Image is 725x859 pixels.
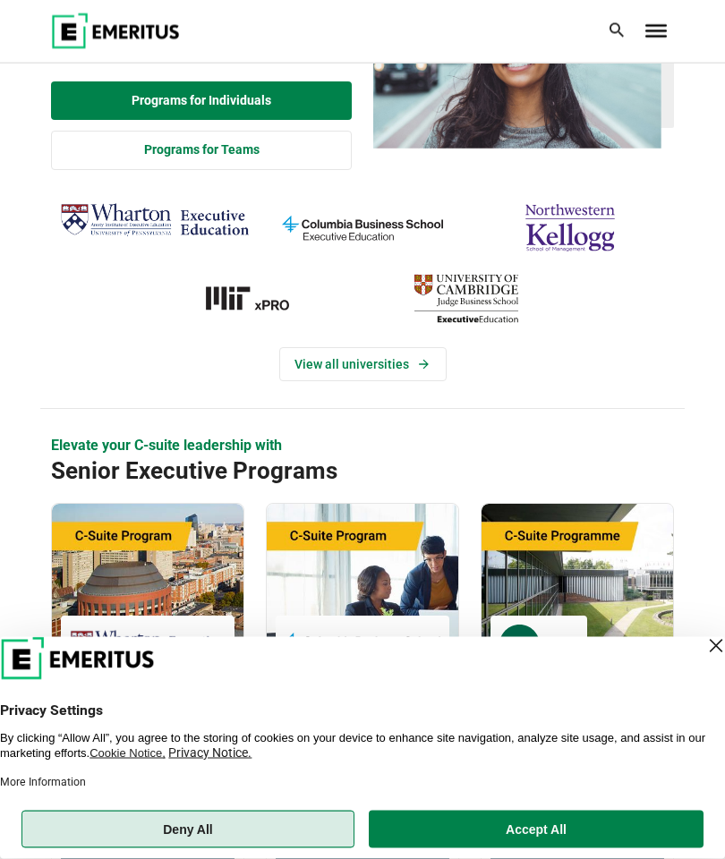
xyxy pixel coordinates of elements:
img: columbia-business-school [268,198,457,259]
img: cambridge-judge-business-school [371,268,561,330]
img: Wharton Executive Education [60,198,250,244]
p: Elevate your C-suite leadership with [51,437,674,456]
img: Chief Strategy Officer (CSO) Programme | Online Leadership Course [482,505,673,684]
a: Explore for Business [51,132,352,171]
button: Toggle Menu [645,25,667,38]
a: Explore Programs [51,82,352,122]
a: Leadership Course by Wharton Executive Education - September 24, 2025 Wharton Executive Education... [52,505,243,794]
a: Finance Course by Columbia Business School Executive Education - September 29, 2025 Columbia Busi... [267,505,458,829]
img: Chief Financial Officer Program | Online Finance Course [267,505,458,684]
a: MIT-xPRO [164,268,354,330]
img: Wharton Executive Education [70,625,226,666]
img: Columbia Business School Executive Education [285,625,440,666]
img: INSEAD Executive Education [499,625,578,666]
img: northwestern-kellogg [475,198,665,259]
a: View Universities [279,348,447,382]
a: Leadership Course by INSEAD Executive Education - October 14, 2025 INSEAD Executive Education INS... [482,505,673,813]
h2: Senior Executive Programs [51,457,611,487]
img: Global C-Suite Program | Online Leadership Course [52,505,243,684]
img: MIT xPRO [164,268,354,330]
